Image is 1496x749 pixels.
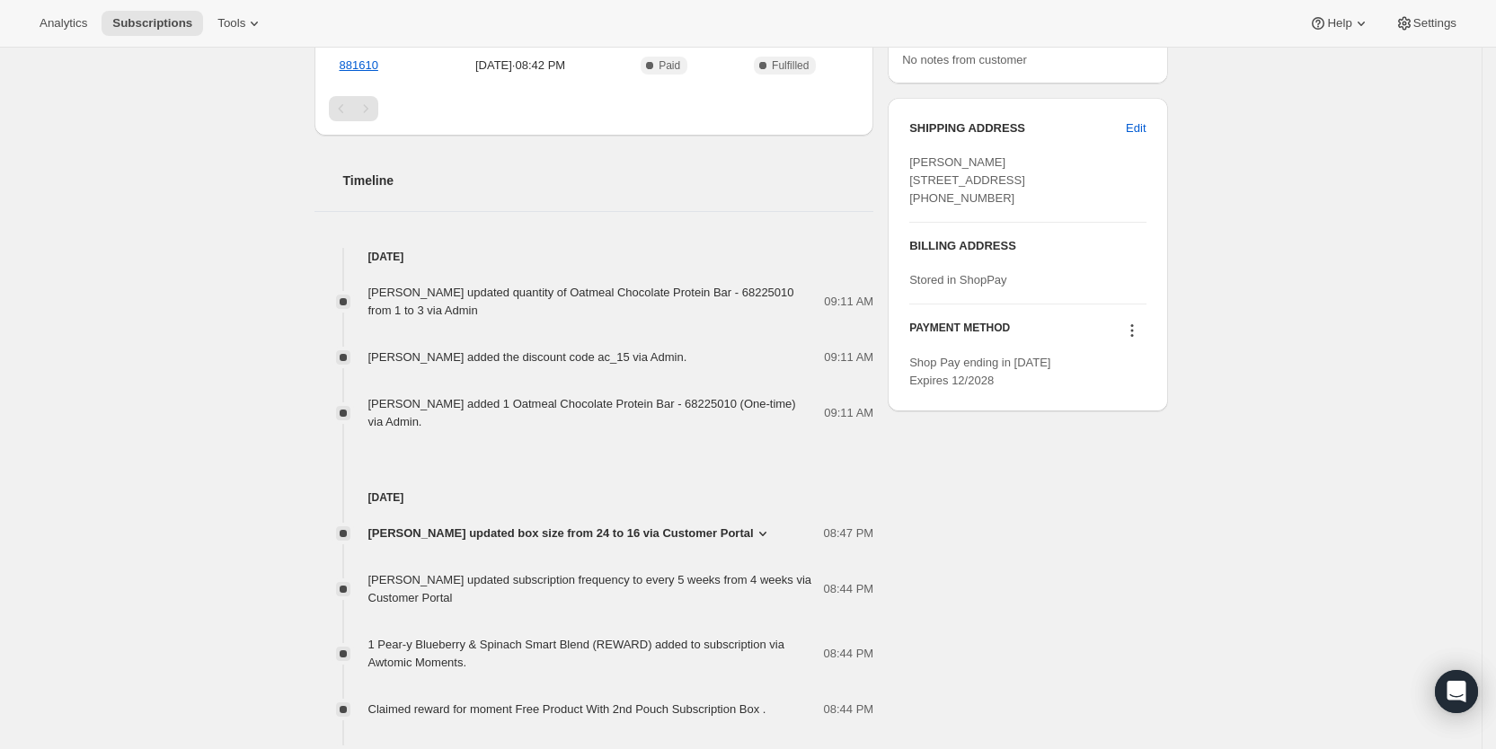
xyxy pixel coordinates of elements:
span: 1 Pear-y Blueberry & Spinach Smart Blend (REWARD) added to subscription via Awtomic Moments. [368,638,784,669]
span: Help [1327,16,1351,31]
span: [PERSON_NAME] updated box size from 24 to 16 via Customer Portal [368,524,754,542]
nav: Pagination [329,96,860,121]
span: 08:47 PM [824,524,874,542]
span: Settings [1413,16,1456,31]
span: [DATE] · 08:42 PM [434,57,606,75]
a: 881610 [340,58,378,72]
span: [PERSON_NAME] [STREET_ADDRESS] [PHONE_NUMBER] [909,155,1025,205]
button: Analytics [29,11,98,36]
button: Edit [1115,114,1156,143]
span: Fulfilled [772,58,809,73]
span: Shop Pay ending in [DATE] Expires 12/2028 [909,356,1050,387]
span: 09:11 AM [824,293,873,311]
span: Stored in ShopPay [909,273,1006,286]
span: Claimed reward for moment Free Product With 2nd Pouch Subscription Box . [368,702,766,716]
span: No notes from customer [902,53,1027,66]
h2: Timeline [343,172,874,189]
span: Edit [1126,119,1146,137]
span: Analytics [40,16,87,31]
h4: [DATE] [314,489,874,507]
span: 09:11 AM [824,348,873,366]
span: 08:44 PM [824,580,874,598]
button: Help [1298,11,1380,36]
span: [PERSON_NAME] added 1 Oatmeal Chocolate Protein Bar - 68225010 (One-time) via Admin. [368,397,796,428]
button: Subscriptions [102,11,203,36]
span: [PERSON_NAME] added the discount code ac_15 via Admin. [368,350,687,364]
h4: [DATE] [314,248,874,266]
button: Settings [1385,11,1467,36]
div: Open Intercom Messenger [1435,670,1478,713]
h3: PAYMENT METHOD [909,321,1010,345]
span: 09:11 AM [824,404,873,422]
h3: SHIPPING ADDRESS [909,119,1126,137]
span: Tools [217,16,245,31]
h3: BILLING ADDRESS [909,237,1146,255]
span: 08:44 PM [824,645,874,663]
span: Subscriptions [112,16,192,31]
span: 08:44 PM [824,701,874,718]
button: Tools [207,11,274,36]
button: [PERSON_NAME] updated box size from 24 to 16 via Customer Portal [368,524,772,542]
span: [PERSON_NAME] updated subscription frequency to every 5 weeks from 4 weeks via Customer Portal [368,573,812,604]
span: Paid [659,58,680,73]
span: [PERSON_NAME] updated quantity of Oatmeal Chocolate Protein Bar - 68225010 from 1 to 3 via Admin [368,286,794,317]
